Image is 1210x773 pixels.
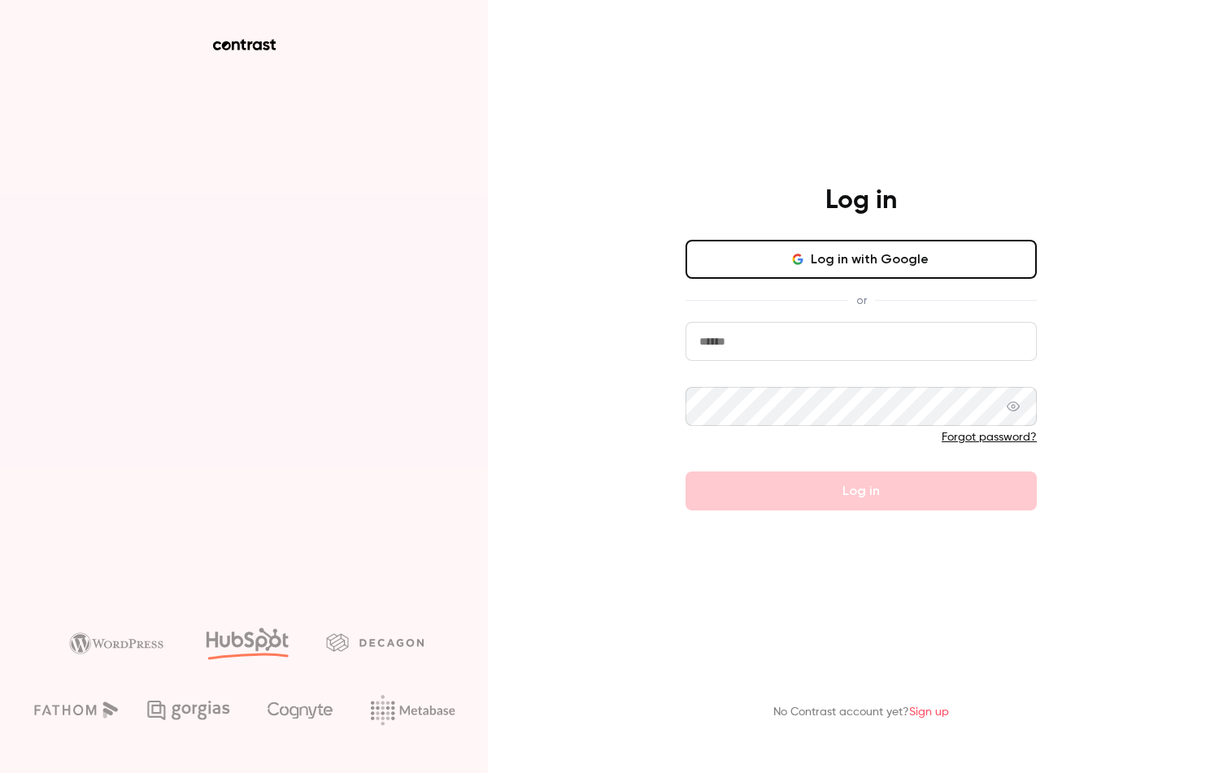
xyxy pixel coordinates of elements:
[825,185,897,217] h4: Log in
[686,240,1037,279] button: Log in with Google
[942,432,1037,443] a: Forgot password?
[326,633,424,651] img: decagon
[909,706,949,718] a: Sign up
[848,292,875,309] span: or
[773,704,949,721] p: No Contrast account yet?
